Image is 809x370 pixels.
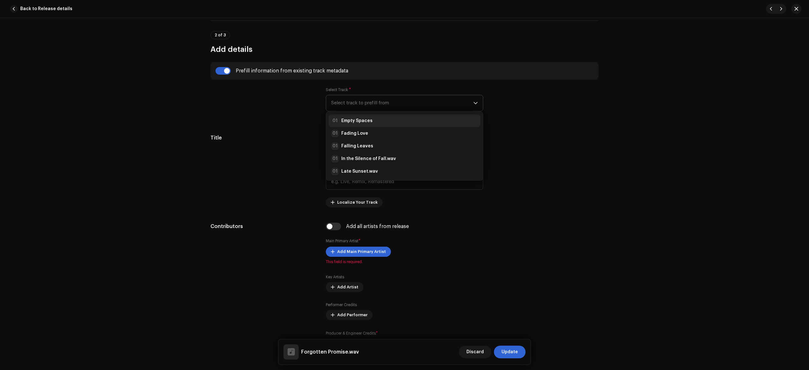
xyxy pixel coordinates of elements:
strong: Empty Spaces [341,118,373,124]
li: In the Silence of Fall.wav [329,152,480,165]
strong: Late Sunset.wav [341,168,378,175]
strong: In the Silence of Fall.wav [341,156,396,162]
label: Performer Credits [326,302,357,307]
button: Localize Your Track [326,197,383,207]
button: Update [494,346,526,358]
span: Add Performer [337,309,368,321]
div: 01 [331,155,339,163]
div: dropdown trigger [473,95,478,111]
label: Select Track [326,87,351,92]
label: Key Artists [326,274,344,280]
button: Discard [459,346,491,358]
h3: Add details [210,44,599,54]
li: Late Sunset.wav [329,165,480,178]
span: 2 of 3 [215,33,226,37]
input: e.g. Live, Remix, Remastered [326,173,483,190]
span: Localize Your Track [337,196,378,209]
h5: Title [210,134,316,142]
span: Discard [466,346,484,358]
strong: Fading Love [341,130,368,137]
button: Add Artist [326,282,363,292]
div: 01 [331,117,339,125]
small: Main Primary Artist [326,239,358,243]
div: 01 [331,168,339,175]
button: Add Performer [326,310,373,320]
span: Add Main Primary Artist [337,245,386,258]
span: Select track to prefill from [331,95,473,111]
div: Prefill information from existing track metadata [236,68,348,73]
div: Add all artists from release [346,224,409,229]
strong: Falling Leaves [341,143,373,149]
h5: Forgotten Promise.wav [301,348,359,356]
ul: Option List [326,112,483,193]
div: 01 [331,142,339,150]
li: Empty Spaces [329,114,480,127]
span: This field is required. [326,259,483,264]
small: Producer & Engineer Credits [326,331,376,335]
li: Leaves in the Wind.wav [329,178,480,190]
li: Falling Leaves [329,140,480,152]
li: Fading Love [329,127,480,140]
span: Add Artist [337,281,358,293]
h5: Contributors [210,223,316,230]
div: 01 [331,130,339,137]
button: Add Main Primary Artist [326,247,391,257]
span: Update [502,346,518,358]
